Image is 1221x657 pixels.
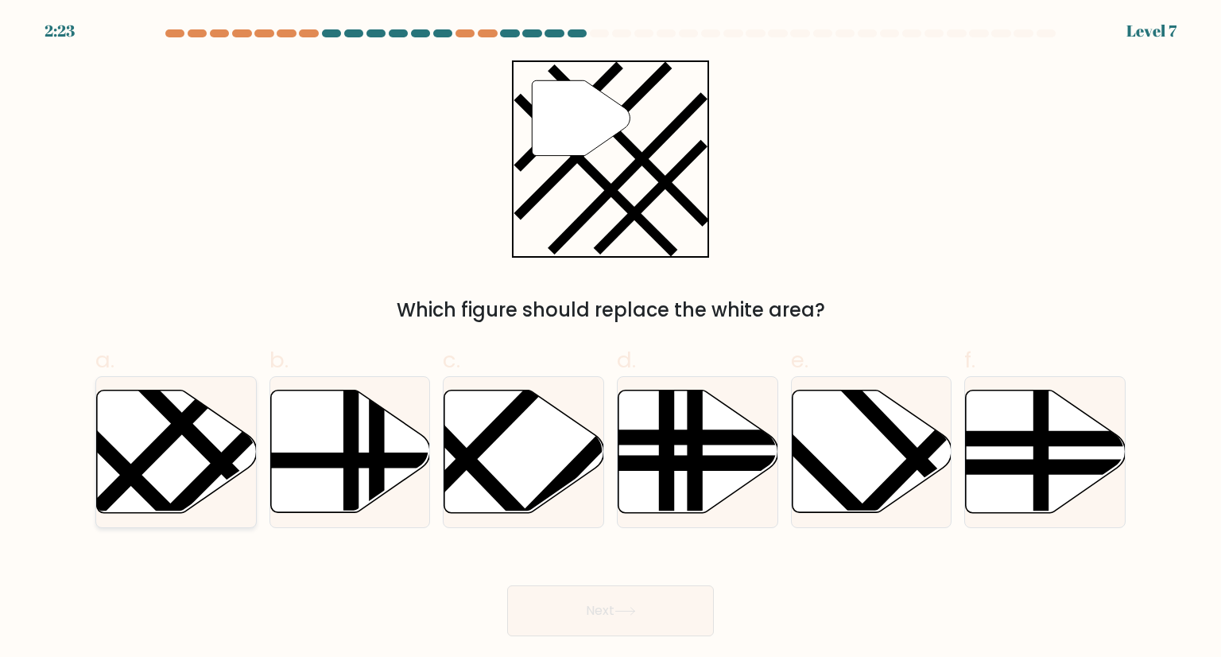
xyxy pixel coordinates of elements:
[105,296,1116,325] div: Which figure should replace the white area?
[507,585,714,636] button: Next
[269,344,289,375] span: b.
[443,344,460,375] span: c.
[791,344,808,375] span: e.
[95,344,114,375] span: a.
[45,19,75,43] div: 2:23
[617,344,636,375] span: d.
[532,80,630,155] g: "
[964,344,975,375] span: f.
[1126,19,1176,43] div: Level 7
